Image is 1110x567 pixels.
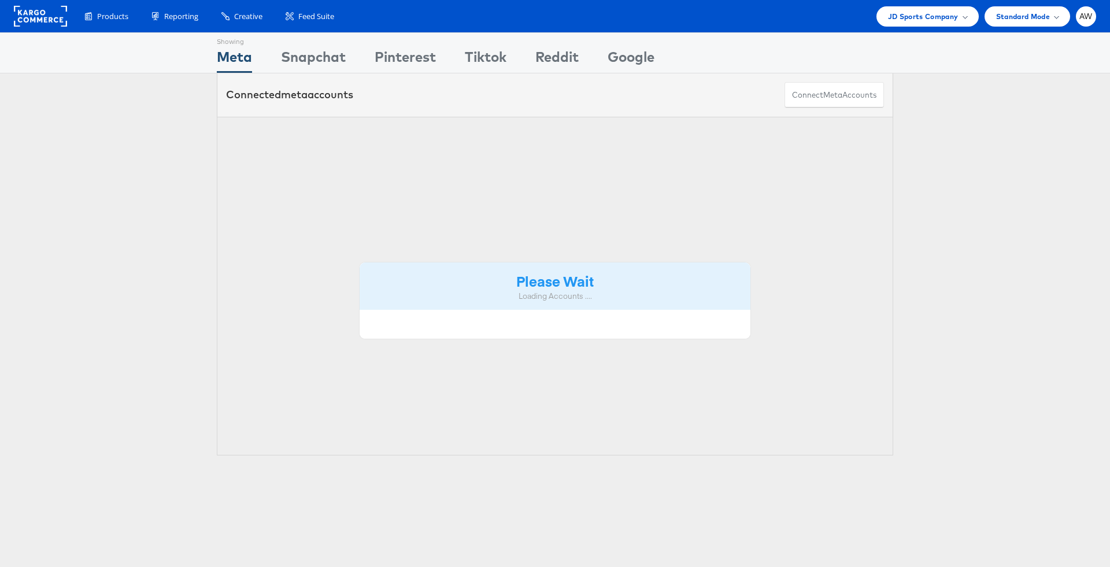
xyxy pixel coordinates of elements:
[368,291,742,302] div: Loading Accounts ....
[516,271,594,290] strong: Please Wait
[217,33,252,47] div: Showing
[164,11,198,22] span: Reporting
[234,11,262,22] span: Creative
[97,11,128,22] span: Products
[785,82,884,108] button: ConnectmetaAccounts
[298,11,334,22] span: Feed Suite
[1079,13,1093,20] span: AW
[823,90,842,101] span: meta
[535,47,579,73] div: Reddit
[217,47,252,73] div: Meta
[996,10,1050,23] span: Standard Mode
[226,87,353,102] div: Connected accounts
[375,47,436,73] div: Pinterest
[888,10,959,23] span: JD Sports Company
[465,47,506,73] div: Tiktok
[281,47,346,73] div: Snapchat
[608,47,654,73] div: Google
[281,88,308,101] span: meta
